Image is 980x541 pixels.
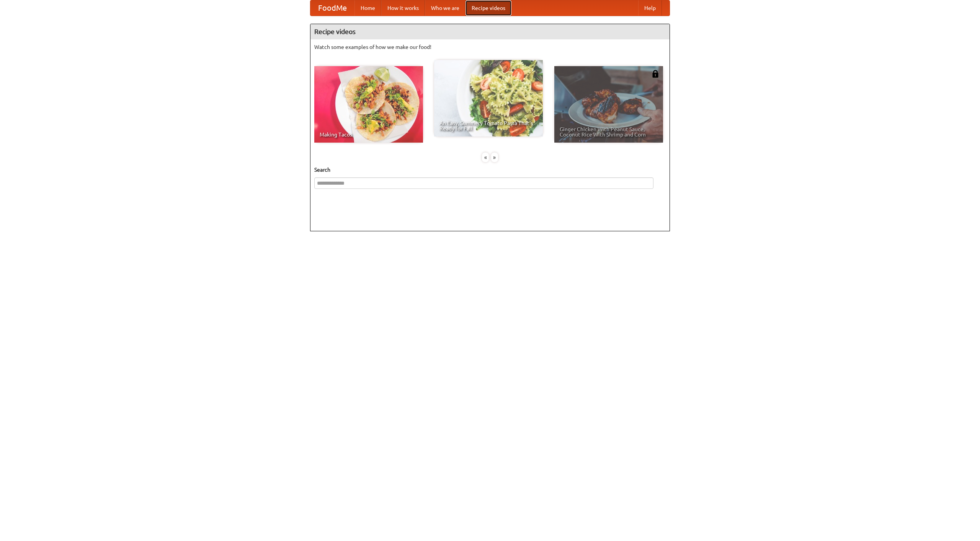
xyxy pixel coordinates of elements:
img: 483408.png [652,70,659,78]
a: Help [638,0,662,16]
a: FoodMe [310,0,354,16]
a: Who we are [425,0,465,16]
h4: Recipe videos [310,24,670,39]
a: An Easy, Summery Tomato Pasta That's Ready for Fall [434,60,543,136]
a: How it works [381,0,425,16]
a: Making Tacos [314,66,423,143]
p: Watch some examples of how we make our food! [314,43,666,51]
a: Recipe videos [465,0,511,16]
h5: Search [314,166,666,174]
div: « [482,153,489,162]
div: » [491,153,498,162]
a: Home [354,0,381,16]
span: Making Tacos [320,132,418,137]
span: An Easy, Summery Tomato Pasta That's Ready for Fall [439,120,537,131]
